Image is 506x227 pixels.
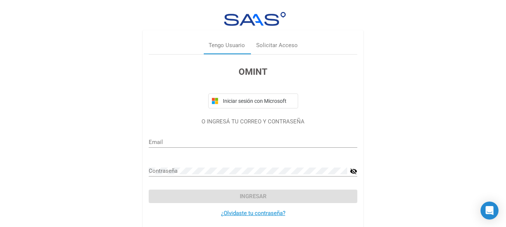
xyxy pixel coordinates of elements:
[208,93,298,108] button: Iniciar sesión con Microsoft
[221,210,285,217] a: ¿Olvidaste tu contraseña?
[149,65,357,79] h3: OMINT
[209,41,245,50] div: Tengo Usuario
[149,117,357,126] p: O INGRESÁ TU CORREO Y CONTRASEÑA
[481,202,499,220] div: Open Intercom Messenger
[350,167,357,176] mat-icon: visibility_off
[149,190,357,203] button: Ingresar
[240,193,267,200] span: Ingresar
[256,41,298,50] div: Solicitar Acceso
[221,98,295,104] span: Iniciar sesión con Microsoft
